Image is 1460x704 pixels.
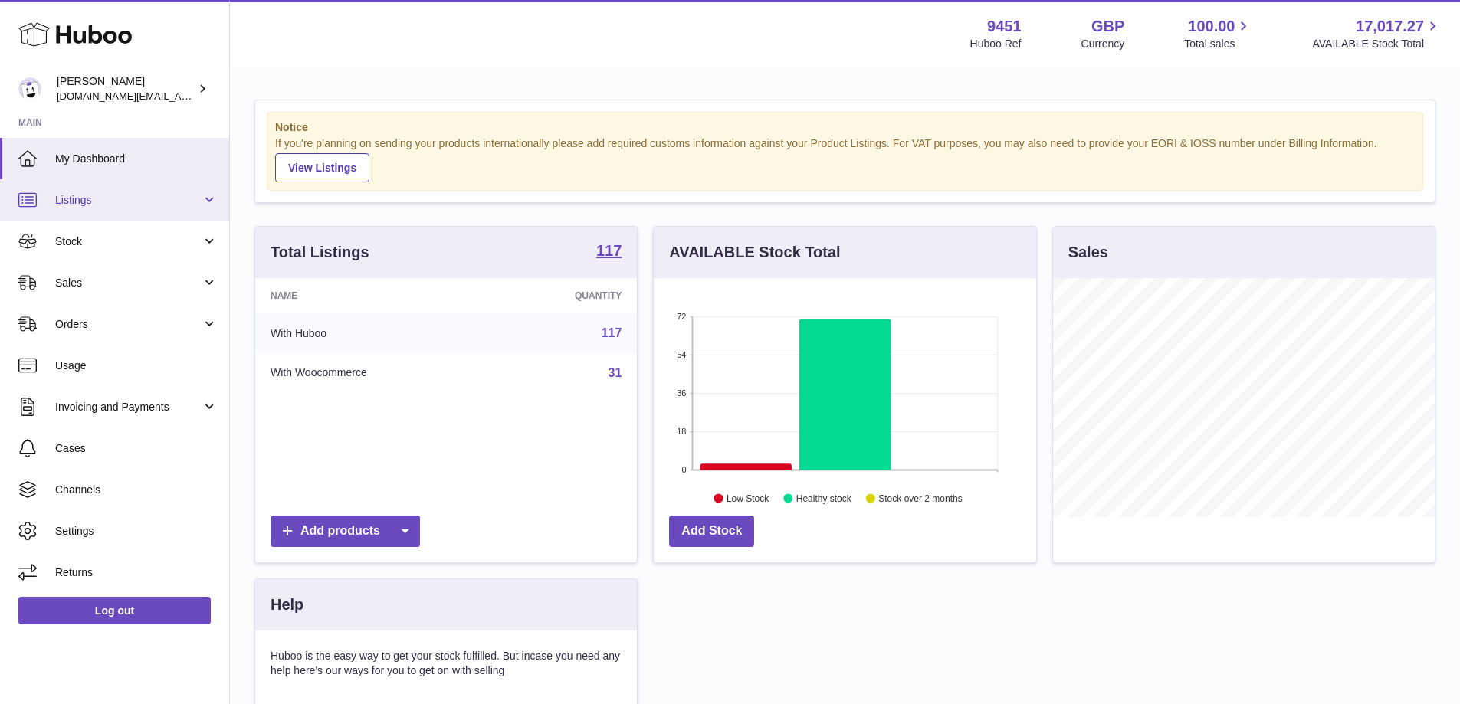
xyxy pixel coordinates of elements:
[271,594,303,615] h3: Help
[275,153,369,182] a: View Listings
[255,278,492,313] th: Name
[55,234,202,249] span: Stock
[602,326,622,339] a: 117
[57,90,305,102] span: [DOMAIN_NAME][EMAIL_ADDRESS][DOMAIN_NAME]
[678,312,687,321] text: 72
[271,242,369,263] h3: Total Listings
[55,152,218,166] span: My Dashboard
[55,317,202,332] span: Orders
[678,427,687,436] text: 18
[669,242,840,263] h3: AVAILABLE Stock Total
[796,493,852,503] text: Healthy stock
[678,350,687,359] text: 54
[55,565,218,580] span: Returns
[275,120,1415,135] strong: Notice
[682,465,687,474] text: 0
[55,400,202,414] span: Invoicing and Payments
[1312,37,1442,51] span: AVAILABLE Stock Total
[1068,242,1108,263] h3: Sales
[1081,37,1125,51] div: Currency
[55,276,202,290] span: Sales
[1184,16,1252,51] a: 100.00 Total sales
[879,493,963,503] text: Stock over 2 months
[275,136,1415,182] div: If you're planning on sending your products internationally please add required customs informati...
[1184,37,1252,51] span: Total sales
[55,483,218,497] span: Channels
[970,37,1022,51] div: Huboo Ref
[255,313,492,353] td: With Huboo
[55,441,218,456] span: Cases
[18,77,41,100] img: amir.ch@gmail.com
[1312,16,1442,51] a: 17,017.27 AVAILABLE Stock Total
[492,278,637,313] th: Quantity
[678,388,687,398] text: 36
[1356,16,1424,37] span: 17,017.27
[596,243,622,261] a: 117
[596,243,622,258] strong: 117
[669,516,754,547] a: Add Stock
[1091,16,1124,37] strong: GBP
[727,493,769,503] text: Low Stock
[271,516,420,547] a: Add products
[57,74,195,103] div: [PERSON_NAME]
[1188,16,1235,37] span: 100.00
[271,649,622,678] p: Huboo is the easy way to get your stock fulfilled. But incase you need any help here's our ways f...
[55,524,218,539] span: Settings
[987,16,1022,37] strong: 9451
[18,597,211,624] a: Log out
[255,353,492,393] td: With Woocommerce
[609,366,622,379] a: 31
[55,193,202,208] span: Listings
[55,359,218,373] span: Usage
